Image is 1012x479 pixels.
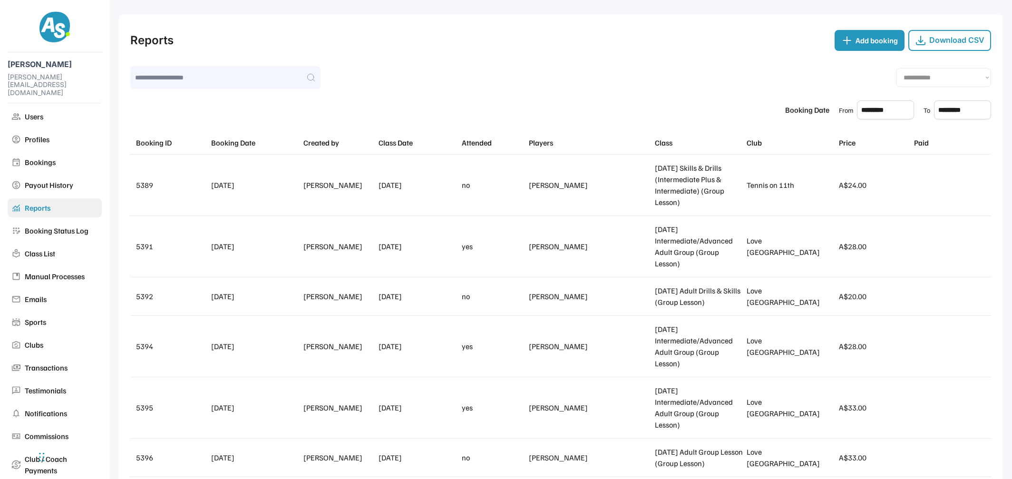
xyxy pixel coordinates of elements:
img: 3p_24dp_909090_FILL0_wght400_GRAD0_opsz24.svg [11,386,21,395]
div: [DATE] [379,402,458,413]
div: Love [GEOGRAPHIC_DATA] [747,335,835,358]
div: [PERSON_NAME] [529,291,651,302]
img: event_24dp_909090_FILL0_wght400_GRAD0_opsz24.svg [11,157,21,167]
div: Sports [25,316,98,328]
div: A$28.00 [839,341,910,352]
div: A$33.00 [839,402,910,413]
div: Booking Date [211,137,300,148]
div: Class List [25,248,98,259]
div: [DATE] Adult Group Lesson (Group Lesson) [655,446,743,469]
div: Bookings [25,156,98,168]
div: [PERSON_NAME][EMAIL_ADDRESS][DOMAIN_NAME] [8,73,102,97]
div: Love [GEOGRAPHIC_DATA] [747,446,835,469]
img: developer_guide_24dp_909090_FILL0_wght400_GRAD0_opsz24.svg [11,272,21,281]
div: [PERSON_NAME] [303,341,375,352]
div: [DATE] [379,241,458,252]
div: Club [747,137,835,148]
div: A$20.00 [839,291,910,302]
div: no [462,291,525,302]
img: payments_24dp_909090_FILL0_wght400_GRAD0_opsz24.svg [11,363,21,372]
div: [PERSON_NAME] [303,452,375,463]
div: Booking ID [136,137,207,148]
img: stadium_24dp_909090_FILL0_wght400_GRAD0_opsz24.svg [11,317,21,327]
div: [DATE] [379,179,458,191]
div: Love [GEOGRAPHIC_DATA] [747,396,835,419]
div: Payout History [25,179,98,191]
img: universal_currency_24dp_909090_FILL0_wght400_GRAD0_opsz24.svg [11,431,21,441]
div: Commissions [25,430,98,442]
div: [DATE] [211,341,300,352]
div: Transactions [25,362,98,373]
div: A$28.00 [839,241,910,252]
div: Notifications [25,408,98,419]
div: [DATE] [211,291,300,302]
div: [PERSON_NAME] [8,60,102,69]
img: mail_24dp_909090_FILL0_wght400_GRAD0_opsz24.svg [11,294,21,304]
img: group_24dp_909090_FILL0_wght400_GRAD0_opsz24.svg [11,112,21,121]
div: Booking Date [785,104,829,116]
div: yes [462,241,525,252]
div: Love [GEOGRAPHIC_DATA] [747,235,835,258]
div: yes [462,341,525,352]
div: Manual Processes [25,271,98,282]
div: Class Date [379,137,458,148]
div: 5391 [136,241,207,252]
img: paid_24dp_909090_FILL0_wght400_GRAD0_opsz24.svg [11,180,21,190]
div: 5394 [136,341,207,352]
img: party_mode_24dp_909090_FILL0_wght400_GRAD0_opsz24.svg [11,340,21,350]
div: [PERSON_NAME] [529,179,651,191]
div: Attended [462,137,525,148]
div: [DATE] [211,241,300,252]
div: 5389 [136,179,207,191]
div: To [924,105,930,115]
div: [DATE] [379,291,458,302]
img: AS-100x100%402x.png [39,11,70,42]
div: [DATE] Intermediate/Advanced Adult Group (Group Lesson) [655,323,743,369]
div: [DATE] [211,402,300,413]
div: A$24.00 [839,179,910,191]
div: Download CSV [929,36,984,45]
div: Class [655,137,743,148]
div: Clubs [25,339,98,351]
div: Emails [25,293,98,305]
div: Booking Status Log [25,225,98,236]
div: 5392 [136,291,207,302]
div: Price [839,137,910,148]
div: A$33.00 [839,452,910,463]
div: Created by [303,137,375,148]
div: [PERSON_NAME] [303,291,375,302]
div: [DATE] Adult Drills & Skills (Group Lesson) [655,285,743,308]
div: Add booking [856,35,898,46]
div: [PERSON_NAME] [303,241,375,252]
div: From [839,105,853,115]
div: 5395 [136,402,207,413]
div: [PERSON_NAME] [529,402,651,413]
div: [DATE] [211,452,300,463]
div: Users [25,111,98,122]
div: Tennis on 11th [747,179,835,191]
div: Testimonials [25,385,98,396]
div: Players [529,137,651,148]
img: local_library_24dp_909090_FILL0_wght400_GRAD0_opsz24.svg [11,249,21,258]
img: account_circle_24dp_909090_FILL0_wght400_GRAD0_opsz24.svg [11,135,21,144]
div: yes [462,402,525,413]
div: [DATE] [379,341,458,352]
div: Reports [130,32,174,49]
div: [DATE] [379,452,458,463]
div: Love [GEOGRAPHIC_DATA] [747,285,835,308]
div: Profiles [25,134,98,145]
div: [PERSON_NAME] [303,402,375,413]
div: [DATE] Intermediate/Advanced Adult Group (Group Lesson) [655,385,743,430]
div: no [462,452,525,463]
div: Paid [914,137,985,148]
img: monitoring_24dp_2596BE_FILL0_wght400_GRAD0_opsz24.svg [11,203,21,213]
div: no [462,179,525,191]
div: Reports [25,202,98,214]
div: [PERSON_NAME] [303,179,375,191]
div: [PERSON_NAME] [529,241,651,252]
div: 5396 [136,452,207,463]
img: notifications_24dp_909090_FILL0_wght400_GRAD0_opsz24.svg [11,409,21,418]
img: app_registration_24dp_909090_FILL0_wght400_GRAD0_opsz24.svg [11,226,21,235]
div: [DATE] Skills & Drills (Intermediate Plus & Intermediate) (Group Lesson) [655,162,743,208]
div: [PERSON_NAME] [529,341,651,352]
